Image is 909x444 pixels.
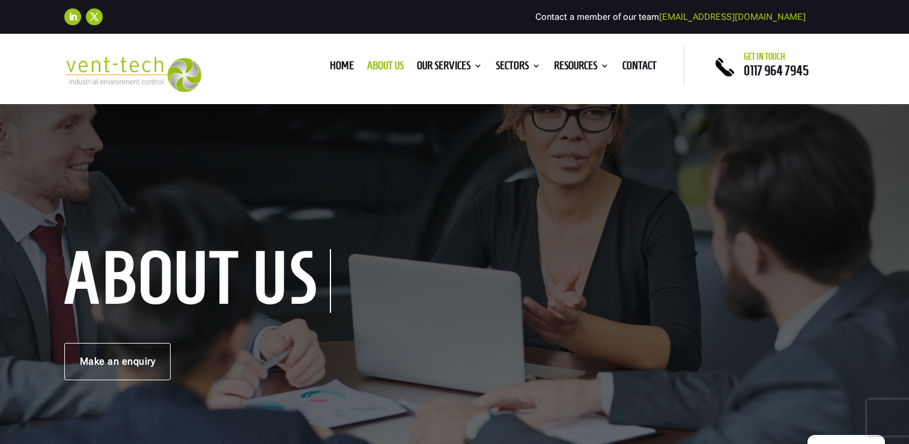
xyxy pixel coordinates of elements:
a: Our Services [417,61,482,75]
a: Follow on LinkedIn [64,8,81,25]
a: Home [330,61,354,75]
a: [EMAIL_ADDRESS][DOMAIN_NAME] [659,11,806,22]
span: Get in touch [744,52,785,61]
img: 2023-09-27T08_35_16.549ZVENT-TECH---Clear-background [64,57,202,92]
a: About us [367,61,404,75]
a: Sectors [496,61,541,75]
h1: About us [64,249,331,313]
a: Contact [622,61,657,75]
a: Make an enquiry [64,343,171,380]
a: Follow on X [86,8,103,25]
span: Contact a member of our team [535,11,806,22]
a: Resources [554,61,609,75]
a: 0117 964 7945 [744,63,809,78]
